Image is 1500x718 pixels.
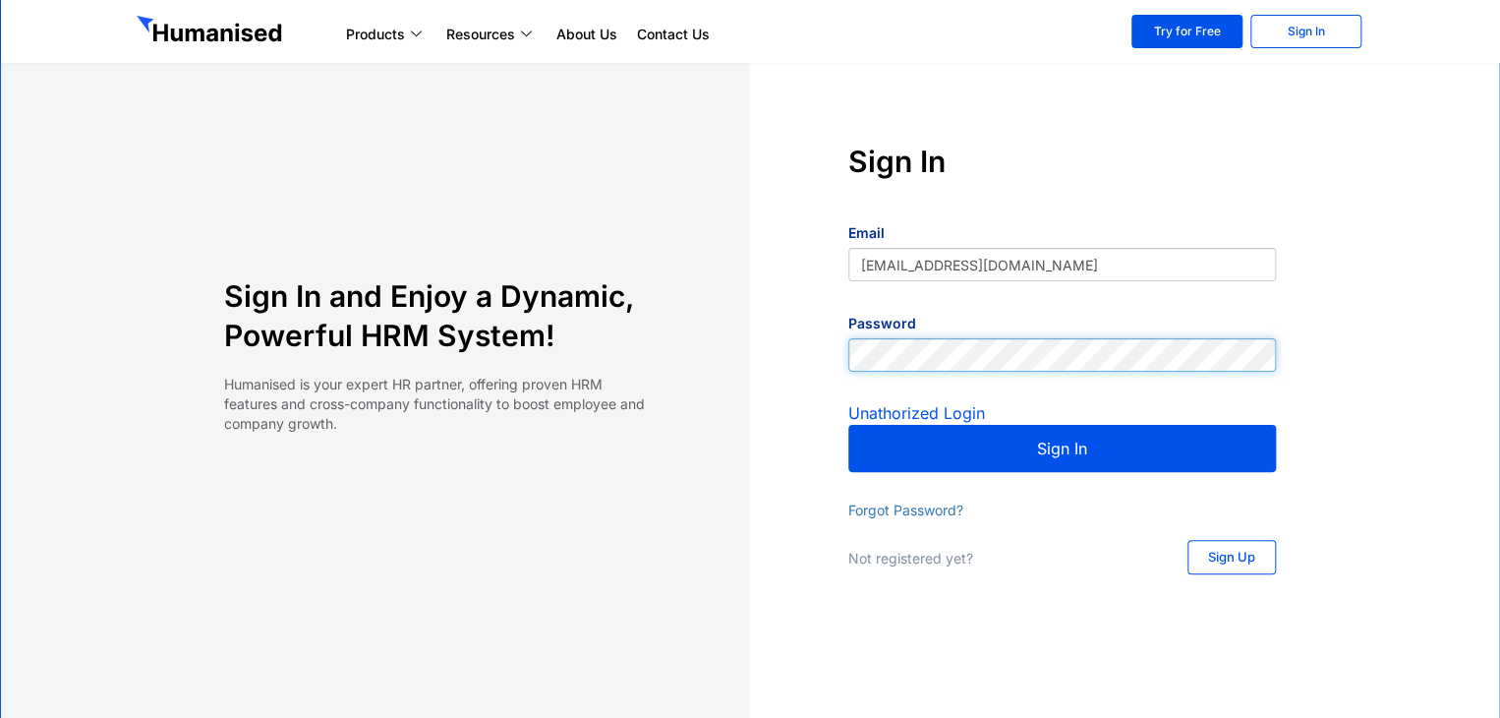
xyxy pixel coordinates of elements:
label: Email [848,223,885,243]
label: Password [848,314,916,333]
a: Products [336,23,436,46]
button: Sign In [848,425,1276,472]
p: Not registered yet? [848,549,1148,568]
a: Forgot Password? [848,502,963,518]
div: Unathorized Login [848,401,1276,425]
img: GetHumanised Logo [137,16,286,47]
h4: Sign In and Enjoy a Dynamic, Powerful HRM System! [224,276,652,355]
a: Resources [436,23,547,46]
a: About Us [547,23,627,46]
h4: Sign In [848,142,1276,181]
a: Try for Free [1131,15,1242,48]
p: Humanised is your expert HR partner, offering proven HRM features and cross-company functionality... [224,375,652,434]
a: Sign In [1250,15,1361,48]
span: Sign Up [1208,551,1255,564]
a: Contact Us [627,23,720,46]
input: yourname@mail.com [848,248,1276,281]
a: Sign Up [1187,540,1276,574]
